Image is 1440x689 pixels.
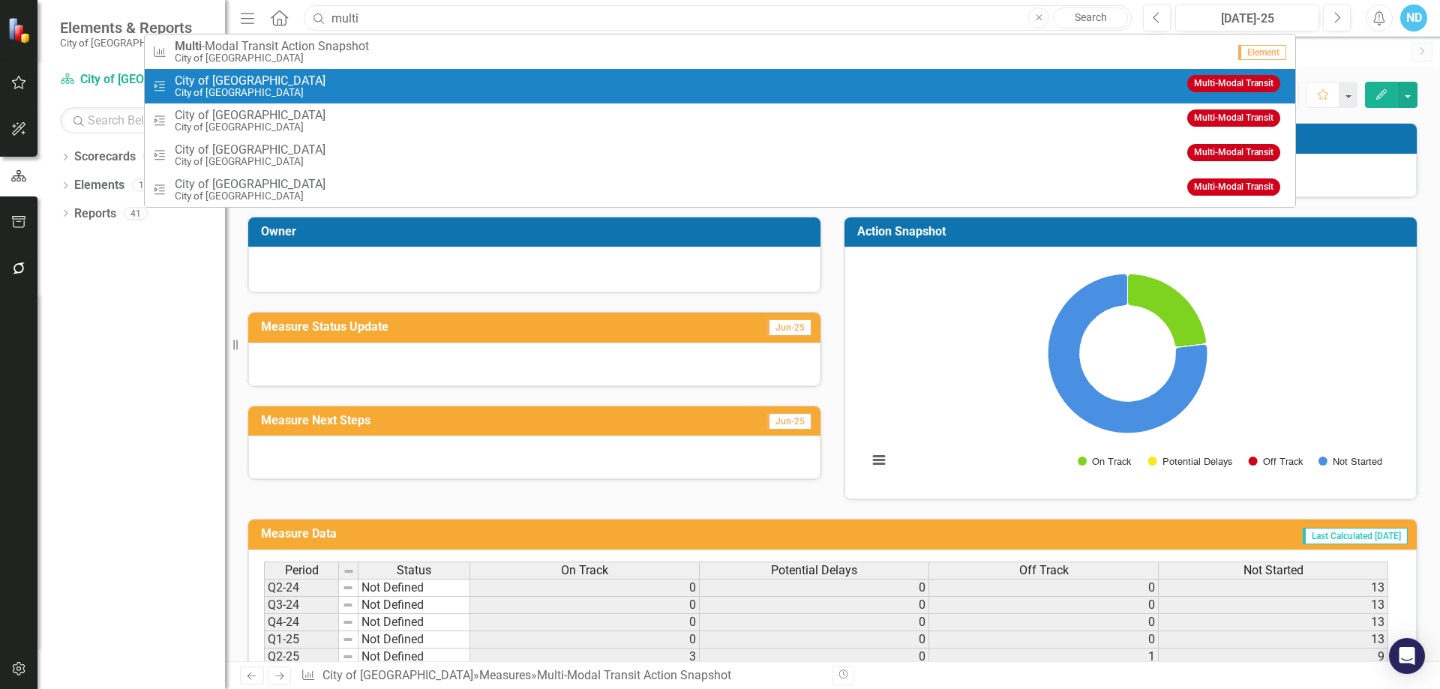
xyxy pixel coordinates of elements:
span: -Modal Transit Action Snapshot [175,40,369,53]
svg: Interactive chart [860,259,1395,484]
td: Not Defined [358,579,470,597]
td: Not Defined [358,649,470,666]
path: On Track, 3. [1127,274,1206,347]
td: 0 [700,579,929,597]
td: Not Defined [358,614,470,631]
a: Elements [74,177,124,194]
path: Not Started, 10. [1048,274,1207,433]
a: Scorecards [74,148,136,166]
input: Search ClearPoint... [304,5,1132,31]
td: Q1-25 [264,631,339,649]
td: 13 [1159,597,1388,614]
span: Multi-Modal Transit [1187,144,1280,161]
span: City of [GEOGRAPHIC_DATA] [175,74,325,88]
span: On Track [561,564,608,577]
a: City of [GEOGRAPHIC_DATA]City of [GEOGRAPHIC_DATA]Multi-Modal Transit [145,172,1295,207]
span: Status [397,564,431,577]
small: City of [GEOGRAPHIC_DATA] [175,87,325,98]
a: City of [GEOGRAPHIC_DATA] [60,71,210,88]
button: View chart menu, Chart [868,450,889,471]
text: Not Started [1333,457,1382,467]
img: ClearPoint Strategy [7,16,34,43]
a: -Modal Transit Action SnapshotCity of [GEOGRAPHIC_DATA]Element [145,34,1295,69]
td: Not Defined [358,597,470,614]
small: City of [GEOGRAPHIC_DATA] [175,156,325,167]
img: 8DAGhfEEPCf229AAAAAElFTkSuQmCC [342,582,354,594]
small: City of [GEOGRAPHIC_DATA] [175,121,325,133]
a: City of [GEOGRAPHIC_DATA]City of [GEOGRAPHIC_DATA]Multi-Modal Transit [145,69,1295,103]
a: Reports [74,205,116,223]
td: 0 [929,579,1159,597]
img: 8DAGhfEEPCf229AAAAAElFTkSuQmCC [343,565,355,577]
span: Elements & Reports [60,19,192,37]
span: Not Started [1243,564,1303,577]
td: 0 [470,597,700,614]
div: Multi-Modal Transit Action Snapshot [537,668,731,682]
h3: Measure Status Update [261,320,665,334]
td: 0 [700,614,929,631]
td: 3 [470,649,700,666]
span: Jun-25 [766,319,811,336]
td: 0 [929,597,1159,614]
img: 8DAGhfEEPCf229AAAAAElFTkSuQmCC [342,599,354,611]
td: 0 [700,597,929,614]
small: City of [GEOGRAPHIC_DATA] [175,190,325,202]
div: Open Intercom Messenger [1389,638,1425,674]
td: 13 [1159,614,1388,631]
button: ND [1400,4,1427,31]
td: Not Defined [358,631,470,649]
div: » » [301,667,821,685]
h3: Measure Data [261,527,738,541]
td: 9 [1159,649,1388,666]
div: Chart. Highcharts interactive chart. [860,259,1401,484]
span: Multi-Modal Transit [1187,109,1280,127]
td: 0 [470,614,700,631]
a: Search [1053,7,1128,28]
small: City of [GEOGRAPHIC_DATA] [175,52,369,64]
td: 0 [470,579,700,597]
a: City of [GEOGRAPHIC_DATA]City of [GEOGRAPHIC_DATA]Multi-Modal Transit [145,138,1295,172]
a: City of [GEOGRAPHIC_DATA] [322,668,473,682]
td: Q4-24 [264,614,339,631]
td: Q2-25 [264,649,339,666]
td: 0 [700,649,929,666]
button: Show Potential Delays [1148,456,1232,467]
td: 0 [929,631,1159,649]
h3: Measure Next Steps [261,414,649,427]
img: 8DAGhfEEPCf229AAAAAElFTkSuQmCC [342,616,354,628]
a: Measures [479,668,531,682]
button: [DATE]-25 [1175,4,1319,31]
td: 1 [929,649,1159,666]
span: City of [GEOGRAPHIC_DATA] [175,178,325,191]
small: City of [GEOGRAPHIC_DATA] [60,37,192,49]
div: 41 [124,207,148,220]
span: Last Calculated [DATE] [1303,528,1408,544]
td: 13 [1159,579,1388,597]
td: 0 [929,614,1159,631]
input: Search Below... [60,107,210,133]
span: Multi-Modal Transit [1187,75,1280,92]
div: 139 [132,179,161,192]
td: Q2-24 [264,579,339,597]
td: 13 [1159,631,1388,649]
td: 0 [700,631,929,649]
span: Jun-25 [766,413,811,430]
div: [DATE]-25 [1180,10,1314,28]
span: Period [285,564,319,577]
span: City of [GEOGRAPHIC_DATA] [175,143,325,157]
button: Show Not Started [1318,456,1381,467]
img: 8DAGhfEEPCf229AAAAAElFTkSuQmCC [342,634,354,646]
h3: Action Snapshot [857,225,1409,238]
button: Show Off Track [1249,456,1302,467]
path: Off Track, 0. [1175,344,1207,348]
button: Show On Track [1078,456,1132,467]
span: City of [GEOGRAPHIC_DATA] [175,109,325,122]
a: City of [GEOGRAPHIC_DATA]City of [GEOGRAPHIC_DATA]Multi-Modal Transit [145,103,1295,138]
span: Off Track [1019,564,1069,577]
td: 0 [470,631,700,649]
td: Q3-24 [264,597,339,614]
span: Multi-Modal Transit [1187,178,1280,196]
span: Potential Delays [771,564,857,577]
span: Element [1238,45,1286,60]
